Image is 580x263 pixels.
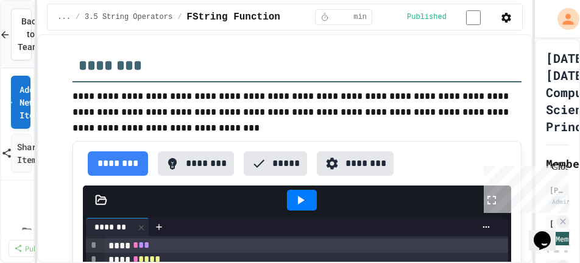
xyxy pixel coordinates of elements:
[5,5,84,77] div: Chat with us now!Close
[529,214,568,251] iframe: chat widget
[186,10,280,24] span: FString Function
[11,9,32,60] button: Back to Teams
[11,76,30,129] a: Add New Item
[451,10,495,25] input: publish toggle
[76,12,80,22] span: /
[18,15,44,54] span: Back to Teams
[9,240,60,257] a: Publish
[407,9,495,24] div: Content is published and visible to students
[177,12,182,22] span: /
[85,12,172,22] span: 3.5 String Operators
[11,134,32,173] a: Share Items
[407,12,447,22] span: Published
[479,161,568,213] iframe: chat widget
[353,12,367,22] span: min
[57,12,71,22] span: ...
